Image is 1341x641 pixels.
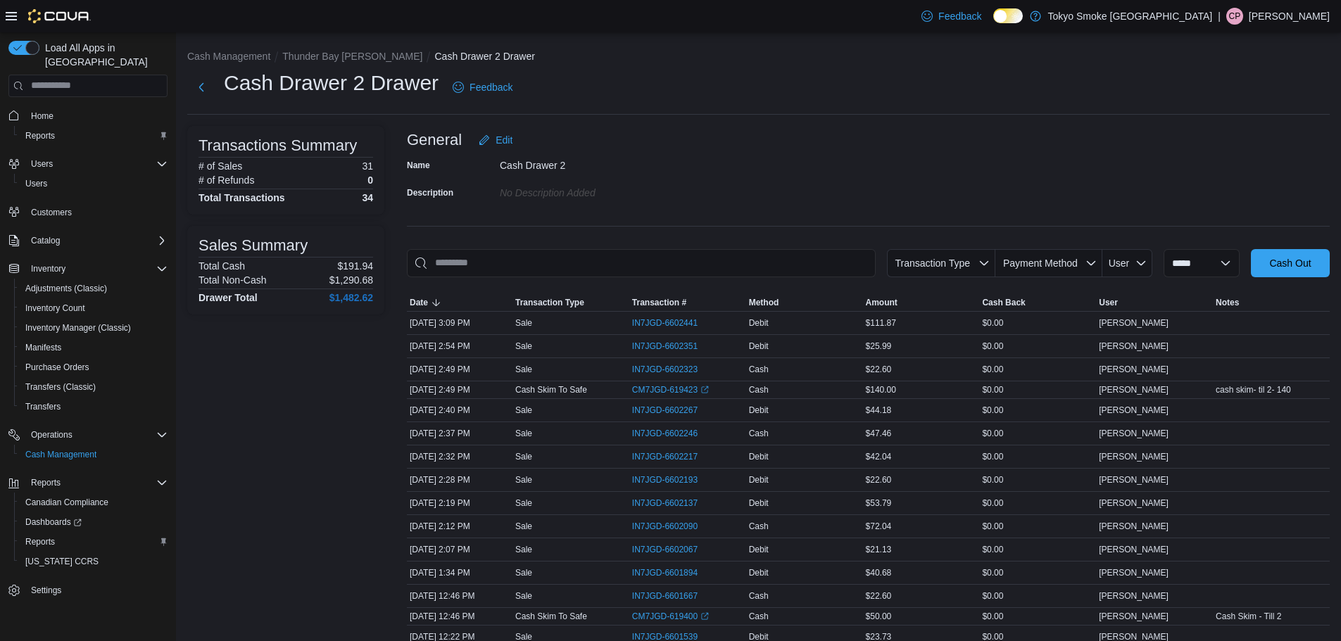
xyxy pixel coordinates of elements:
[866,384,896,395] span: $140.00
[25,474,168,491] span: Reports
[25,556,99,567] span: [US_STATE] CCRS
[187,51,270,62] button: Cash Management
[20,359,168,376] span: Purchase Orders
[993,8,1023,23] input: Dark Mode
[632,428,698,439] span: IN7JGD-6602246
[20,494,114,511] a: Canadian Compliance
[25,474,66,491] button: Reports
[25,260,168,277] span: Inventory
[979,588,1096,604] div: $0.00
[979,361,1096,378] div: $0.00
[31,235,60,246] span: Catalog
[1226,8,1243,25] div: Cameron Palmer
[407,187,453,198] label: Description
[14,397,173,417] button: Transfers
[632,588,712,604] button: IN7JGD-6601667
[1099,384,1169,395] span: [PERSON_NAME]
[199,237,308,254] h3: Sales Summary
[407,160,430,171] label: Name
[407,608,512,625] div: [DATE] 12:46 PM
[632,361,712,378] button: IN7JGD-6602323
[1251,249,1330,277] button: Cash Out
[866,521,892,532] span: $72.04
[14,445,173,464] button: Cash Management
[979,541,1096,558] div: $0.00
[632,448,712,465] button: IN7JGD-6602217
[1099,521,1169,532] span: [PERSON_NAME]
[199,160,242,172] h6: # of Sales
[866,297,898,308] span: Amount
[14,298,173,318] button: Inventory Count
[749,317,769,329] span: Debit
[20,553,168,570] span: Washington CCRS
[749,297,779,308] span: Method
[199,192,285,203] h4: Total Transactions
[407,471,512,488] div: [DATE] 2:28 PM
[329,274,373,286] p: $1,290.68
[632,474,698,485] span: IN7JGD-6602193
[1099,474,1169,485] span: [PERSON_NAME]
[749,405,769,416] span: Debit
[746,294,863,311] button: Method
[473,126,518,154] button: Edit
[14,318,173,338] button: Inventory Manager (Classic)
[979,448,1096,465] div: $0.00
[25,582,67,599] a: Settings
[863,294,980,311] button: Amount
[20,514,168,531] span: Dashboards
[632,338,712,355] button: IN7JGD-6602351
[8,100,168,637] nav: Complex example
[1216,611,1281,622] span: Cash Skim - Till 2
[916,2,987,30] a: Feedback
[224,69,439,97] h1: Cash Drawer 2 Drawer
[25,178,47,189] span: Users
[1102,249,1152,277] button: User
[25,108,59,125] a: Home
[187,49,1330,66] nav: An example of EuiBreadcrumbs
[25,260,71,277] button: Inventory
[866,428,892,439] span: $47.46
[25,426,78,443] button: Operations
[866,497,892,509] span: $53.79
[982,297,1025,308] span: Cash Back
[25,516,82,528] span: Dashboards
[632,590,698,602] span: IN7JGD-6601667
[20,398,168,415] span: Transfers
[14,532,173,552] button: Reports
[512,294,629,311] button: Transaction Type
[632,541,712,558] button: IN7JGD-6602067
[632,384,709,395] a: CM7JGD-619423External link
[979,381,1096,398] div: $0.00
[20,533,61,550] a: Reports
[25,130,55,141] span: Reports
[3,473,173,493] button: Reports
[199,292,258,303] h4: Drawer Total
[25,342,61,353] span: Manifests
[866,317,896,329] span: $111.87
[20,127,168,144] span: Reports
[1003,258,1078,269] span: Payment Method
[20,446,168,463] span: Cash Management
[632,405,698,416] span: IN7JGD-6602267
[3,202,173,222] button: Customers
[14,377,173,397] button: Transfers (Classic)
[515,474,532,485] p: Sale
[20,300,91,317] a: Inventory Count
[1216,384,1291,395] span: cash skim- til 2- 140
[887,249,995,277] button: Transaction Type
[199,137,357,154] h3: Transactions Summary
[20,319,137,336] a: Inventory Manager (Classic)
[25,303,85,314] span: Inventory Count
[515,317,532,329] p: Sale
[407,338,512,355] div: [DATE] 2:54 PM
[14,357,173,377] button: Purchase Orders
[1213,294,1330,311] button: Notes
[407,361,512,378] div: [DATE] 2:49 PM
[31,263,65,274] span: Inventory
[515,384,587,395] p: Cash Skim To Safe
[20,514,87,531] a: Dashboards
[515,567,532,578] p: Sale
[20,319,168,336] span: Inventory Manager (Classic)
[1216,297,1239,308] span: Notes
